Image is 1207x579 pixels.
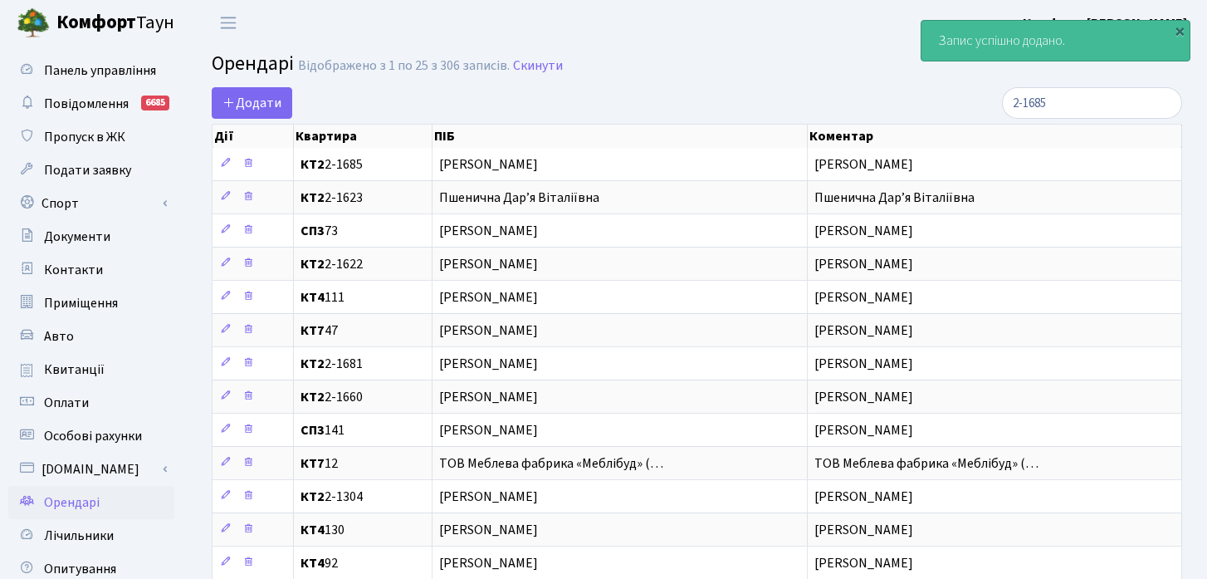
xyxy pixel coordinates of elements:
[8,287,174,320] a: Приміщення
[439,490,799,503] span: [PERSON_NAME]
[8,87,174,120] a: Повідомлення6685
[44,527,114,545] span: Лічильники
[301,521,325,539] b: КТ4
[301,357,425,370] span: 2-1681
[439,224,799,238] span: [PERSON_NAME]
[301,258,425,271] span: 2-1622
[301,523,425,537] span: 130
[56,9,174,37] span: Таун
[439,390,799,404] span: [PERSON_NAME]
[439,457,799,470] span: ТОВ Меблева фабрика «Меблібуд» (…
[513,58,563,74] a: Скинути
[301,222,325,240] b: СП3
[301,554,325,572] b: КТ4
[44,261,103,279] span: Контакти
[8,353,174,386] a: Квитанції
[814,388,913,406] span: [PERSON_NAME]
[44,361,105,379] span: Квитанції
[44,228,110,246] span: Документи
[439,258,799,271] span: [PERSON_NAME]
[212,87,292,119] a: Додати
[1002,87,1182,119] input: Пошук...
[301,457,425,470] span: 12
[8,320,174,353] a: Авто
[814,454,1038,473] span: ТОВ Меблева фабрика «Меблібуд» (…
[439,324,799,337] span: [PERSON_NAME]
[44,327,74,346] span: Авто
[432,125,807,148] th: ПІБ
[301,224,425,238] span: 73
[301,421,325,439] b: СП3
[8,420,174,453] a: Особові рахунки
[814,355,913,373] span: [PERSON_NAME]
[301,191,425,204] span: 2-1623
[44,128,125,146] span: Пропуск в ЖК
[439,557,799,570] span: [PERSON_NAME]
[44,493,100,512] span: Орендарі
[439,291,799,304] span: [PERSON_NAME]
[301,291,425,304] span: 111
[8,386,174,420] a: Оплати
[8,54,174,87] a: Панель управління
[301,388,325,406] b: КТ2
[8,220,174,253] a: Документи
[439,191,799,204] span: Пшенична Дар’я Віталіївна
[208,9,249,37] button: Переключити навігацію
[439,523,799,537] span: [PERSON_NAME]
[814,288,913,307] span: [PERSON_NAME]
[814,521,913,539] span: [PERSON_NAME]
[301,155,325,174] b: КТ2
[212,49,294,78] span: Орендарі
[814,189,975,207] span: Пшенична Дар’я Віталіївна
[8,187,174,220] a: Спорт
[141,96,169,110] div: 6685
[222,94,281,112] span: Додати
[814,421,913,439] span: [PERSON_NAME]
[1023,13,1187,33] a: Комфорт-[PERSON_NAME]
[294,125,432,148] th: Квартира
[301,390,425,404] span: 2-1660
[44,560,116,578] span: Опитування
[439,158,799,171] span: [PERSON_NAME]
[8,519,174,552] a: Лічильники
[439,357,799,370] span: [PERSON_NAME]
[44,95,129,113] span: Повідомлення
[301,355,325,373] b: КТ2
[8,120,174,154] a: Пропуск в ЖК
[8,253,174,287] a: Контакти
[8,453,174,486] a: [DOMAIN_NAME]
[298,58,510,74] div: Відображено з 1 по 25 з 306 записів.
[301,324,425,337] span: 47
[44,427,142,445] span: Особові рахунки
[814,488,913,506] span: [PERSON_NAME]
[44,161,131,179] span: Подати заявку
[301,255,325,273] b: КТ2
[1171,22,1188,39] div: ×
[17,7,50,40] img: logo.png
[439,424,799,437] span: [PERSON_NAME]
[814,222,913,240] span: [PERSON_NAME]
[44,294,118,312] span: Приміщення
[808,125,1182,148] th: Коментар
[301,490,425,503] span: 2-1304
[301,488,325,506] b: КТ2
[301,424,425,437] span: 141
[301,288,325,307] b: КТ4
[56,9,136,36] b: Комфорт
[301,321,325,340] b: КТ7
[814,255,913,273] span: [PERSON_NAME]
[301,189,325,207] b: КТ2
[814,321,913,340] span: [PERSON_NAME]
[44,61,156,80] span: Панель управління
[1023,14,1187,32] b: Комфорт-[PERSON_NAME]
[301,557,425,570] span: 92
[814,155,913,174] span: [PERSON_NAME]
[921,21,1190,61] div: Запис успішно додано.
[814,554,913,572] span: [PERSON_NAME]
[213,125,294,148] th: Дії
[301,158,425,171] span: 2-1685
[44,394,89,412] span: Оплати
[301,454,325,473] b: КТ7
[8,486,174,519] a: Орендарі
[8,154,174,187] a: Подати заявку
